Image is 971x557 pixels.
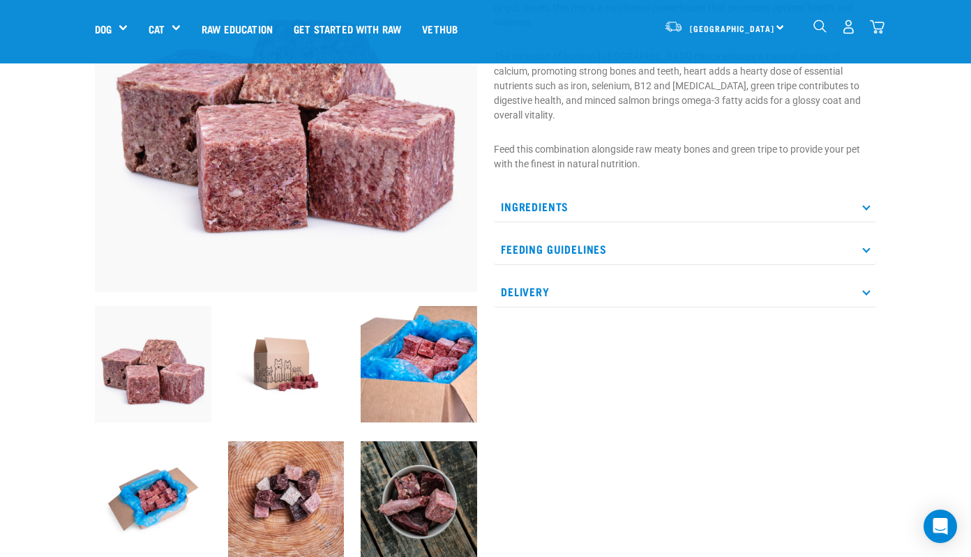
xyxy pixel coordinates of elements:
[494,142,876,171] p: Feed this combination alongside raw meaty bones and green tripe to provide your pet with the fine...
[191,1,283,56] a: Raw Education
[494,191,876,222] p: Ingredients
[412,1,468,56] a: Vethub
[149,21,165,37] a: Cat
[841,20,856,34] img: user.png
[664,20,683,33] img: van-moving.png
[870,20,885,34] img: home-icon@2x.png
[494,49,876,123] p: The inclusion of bone-in [GEOGRAPHIC_DATA] mince ensures a natural source of calcium, promoting s...
[283,1,412,56] a: Get started with Raw
[361,306,477,422] img: Raw Essentials 2024 July2597
[924,510,957,543] div: Open Intercom Messenger
[813,20,827,33] img: home-icon-1@2x.png
[228,306,345,422] img: Raw Essentials Bulk 10kg Raw Dog Food Box Exterior Design
[494,234,876,265] p: Feeding Guidelines
[95,21,112,37] a: Dog
[690,26,774,31] span: [GEOGRAPHIC_DATA]
[95,306,211,422] img: 1113 RE Venison Mix 01
[494,276,876,307] p: Delivery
